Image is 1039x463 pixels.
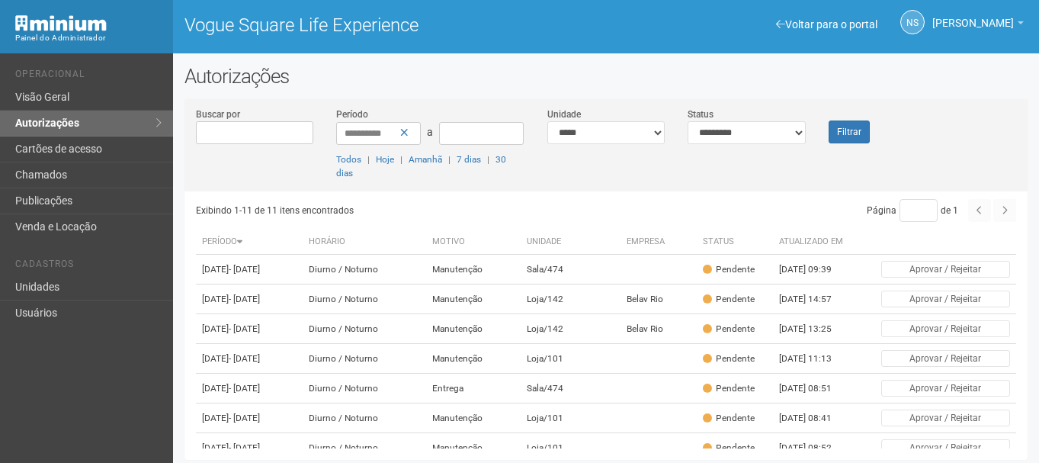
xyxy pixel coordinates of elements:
td: Manutenção [426,285,521,314]
td: [DATE] 11:13 [773,344,857,374]
td: Diurno / Noturno [303,344,426,374]
td: [DATE] 13:25 [773,314,857,344]
td: Diurno / Noturno [303,255,426,285]
a: Hoje [376,154,394,165]
td: Diurno / Noturno [303,404,426,433]
th: Período [196,230,303,255]
span: Página de 1 [867,205,958,216]
th: Status [697,230,773,255]
td: [DATE] [196,433,303,463]
div: Pendente [703,382,755,395]
td: [DATE] [196,255,303,285]
span: - [DATE] [229,442,260,453]
div: Exibindo 1-11 de 11 itens encontrados [196,199,606,222]
a: [PERSON_NAME] [932,19,1024,31]
td: Sala/474 [521,374,620,404]
td: Loja/142 [521,285,620,314]
div: Pendente [703,293,755,306]
label: Unidade [547,108,581,121]
td: [DATE] [196,314,303,344]
span: - [DATE] [229,353,260,364]
td: Manutenção [426,433,521,463]
button: Aprovar / Rejeitar [881,261,1010,278]
td: [DATE] [196,344,303,374]
td: [DATE] 14:57 [773,285,857,314]
td: Sala/474 [521,255,620,285]
td: Manutenção [426,255,521,285]
td: [DATE] [196,404,303,433]
label: Período [336,108,368,121]
td: Manutenção [426,314,521,344]
td: Loja/142 [521,314,620,344]
th: Motivo [426,230,521,255]
td: Entrega [426,374,521,404]
td: Diurno / Noturno [303,285,426,314]
td: Diurno / Noturno [303,433,426,463]
span: | [487,154,489,165]
button: Aprovar / Rejeitar [881,410,1010,426]
td: Belav Rio [621,285,697,314]
td: [DATE] 08:41 [773,404,857,433]
td: Manutenção [426,344,521,374]
li: Operacional [15,69,162,85]
button: Aprovar / Rejeitar [881,320,1010,337]
th: Empresa [621,230,697,255]
td: Diurno / Noturno [303,314,426,344]
span: - [DATE] [229,383,260,394]
th: Atualizado em [773,230,857,255]
h1: Vogue Square Life Experience [184,15,595,35]
th: Horário [303,230,426,255]
a: 7 dias [457,154,481,165]
span: - [DATE] [229,294,260,304]
div: Painel do Administrador [15,31,162,45]
h2: Autorizações [184,65,1028,88]
button: Filtrar [829,121,870,143]
td: Belav Rio [621,314,697,344]
span: - [DATE] [229,323,260,334]
td: [DATE] [196,285,303,314]
div: Pendente [703,352,755,365]
td: Loja/101 [521,404,620,433]
button: Aprovar / Rejeitar [881,439,1010,456]
td: [DATE] 09:39 [773,255,857,285]
a: Amanhã [409,154,442,165]
li: Cadastros [15,259,162,275]
span: - [DATE] [229,264,260,275]
div: Pendente [703,442,755,455]
button: Aprovar / Rejeitar [881,380,1010,397]
div: Pendente [703,263,755,276]
td: Diurno / Noturno [303,374,426,404]
td: Manutenção [426,404,521,433]
img: Minium [15,15,107,31]
span: | [400,154,402,165]
span: | [367,154,370,165]
td: [DATE] [196,374,303,404]
label: Buscar por [196,108,240,121]
th: Unidade [521,230,620,255]
a: Voltar para o portal [776,18,877,31]
label: Status [688,108,714,121]
td: [DATE] 08:51 [773,374,857,404]
span: Nicolle Silva [932,2,1014,29]
span: - [DATE] [229,413,260,423]
span: a [427,126,433,138]
button: Aprovar / Rejeitar [881,291,1010,307]
div: Pendente [703,412,755,425]
span: | [448,154,451,165]
div: Pendente [703,323,755,336]
td: Loja/101 [521,344,620,374]
a: Todos [336,154,361,165]
td: Loja/101 [521,433,620,463]
a: NS [900,10,925,34]
button: Aprovar / Rejeitar [881,350,1010,367]
td: [DATE] 08:52 [773,433,857,463]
